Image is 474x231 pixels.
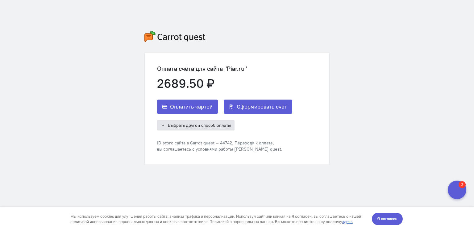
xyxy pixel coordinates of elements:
[168,122,231,128] span: Выбрать другой способ оплаты
[157,100,218,114] button: Оплатить картой
[144,31,206,42] img: carrot-quest-logo.svg
[372,6,403,18] button: Я согласен
[157,77,292,90] div: 2689.50 ₽
[157,140,292,152] div: ID этого сайта в Carrot quest — 44742. Переходя к оплате, вы соглашаетесь с условиями работы [PER...
[237,103,287,110] span: Сформировать счёт
[224,100,292,114] button: Сформировать счёт
[70,7,365,17] div: Мы используем cookies для улучшения работы сайта, анализа трафика и персонализации. Используя сай...
[170,103,213,110] span: Оплатить картой
[342,12,353,17] a: здесь
[377,9,397,15] span: Я согласен
[157,120,235,130] button: Выбрать другой способ оплаты
[157,65,292,72] div: Оплата счёта для сайта "Piar․ru"
[14,4,21,11] div: 3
